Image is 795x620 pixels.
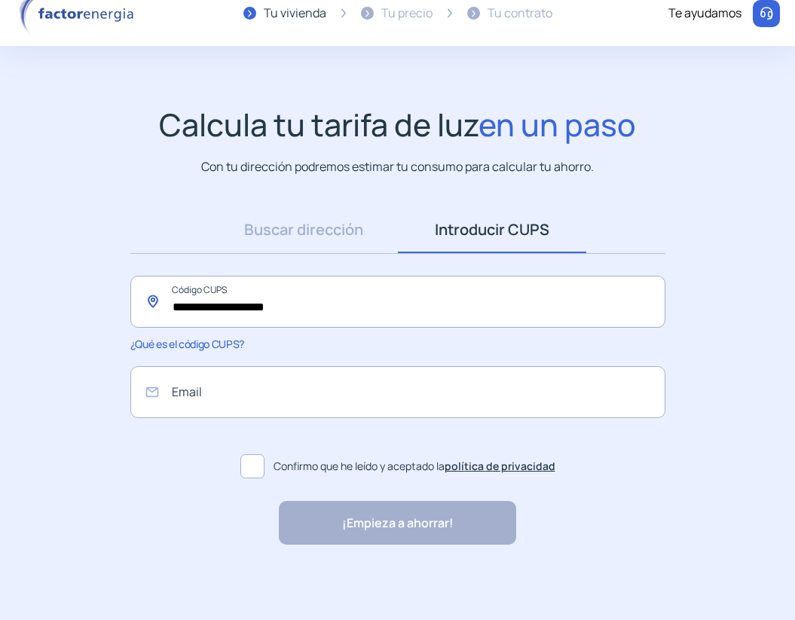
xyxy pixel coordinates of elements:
[479,103,636,145] span: en un paso
[264,4,326,23] div: Tu vivienda
[488,4,552,23] div: Tu contrato
[274,458,555,475] span: Confirmo que he leído y aceptado la
[398,206,586,253] a: Introducir CUPS
[445,459,555,473] a: política de privacidad
[668,4,741,23] div: Te ayudamos
[381,4,433,23] div: Tu precio
[759,6,774,21] img: llamar
[201,157,594,176] p: Con tu dirección podremos estimar tu consumo para calcular tu ahorro.
[159,106,636,143] h1: Calcula tu tarifa de luz
[209,206,398,253] a: Buscar dirección
[130,337,244,351] span: ¿Qué es el código CUPS?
